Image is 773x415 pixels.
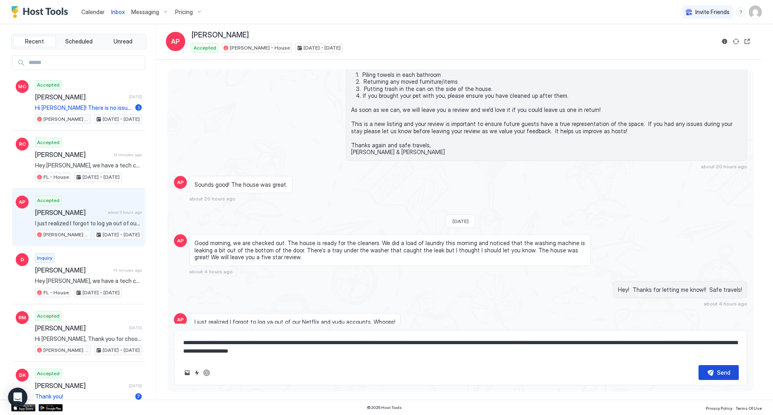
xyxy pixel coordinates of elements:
span: [PERSON_NAME] - House [43,347,89,354]
span: [DATE] - [DATE] [103,231,140,238]
span: Recent [25,38,44,45]
a: Host Tools Logo [11,6,72,18]
span: Inquiry [37,254,52,262]
span: [DATE] - [DATE] [304,44,341,52]
span: Accepted [194,44,216,52]
span: FL - House [43,289,69,296]
span: [DATE] - [DATE] [83,173,120,181]
span: [PERSON_NAME] [35,93,126,101]
span: Sounds good! The house was great. [194,181,287,188]
span: 14 minutes ago [113,268,142,273]
span: Accepted [37,197,60,204]
span: Thank you! [35,393,132,400]
a: Inbox [111,8,125,16]
button: Sync reservation [731,37,741,46]
span: Accepted [37,370,60,377]
div: tab-group [11,34,146,49]
span: Messaging [131,8,159,16]
input: Input Field [25,56,145,70]
button: Open reservation [742,37,752,46]
span: Hey [PERSON_NAME], we have a tech coming out to look at the fridge. No need to be there (we can l... [35,277,142,285]
span: [PERSON_NAME] [35,151,110,159]
span: DK [19,372,26,379]
span: Inbox [111,8,125,15]
span: Hi [PERSON_NAME], Thank you for choosing to book our [PERSON_NAME][GEOGRAPHIC_DATA]! We're really... [35,335,142,343]
span: AP [177,316,184,323]
div: menu [736,7,746,17]
span: [DATE] [129,94,142,99]
a: App Store [11,404,35,411]
span: Accepted [37,139,60,146]
span: [DATE] - [DATE] [103,347,140,354]
span: [DATE] [453,218,469,224]
span: Terms Of Use [736,406,762,411]
span: AP [177,237,184,244]
span: RM [19,314,26,321]
a: Calendar [81,8,105,16]
span: © 2025 Host Tools [367,405,402,410]
span: [DATE] [129,325,142,330]
span: AP [171,37,180,46]
span: [PERSON_NAME] [35,324,126,332]
span: Invite Friends [695,8,730,16]
span: about 20 hours ago [701,163,747,169]
a: Terms Of Use [736,403,762,412]
span: [PERSON_NAME] - House [43,231,89,238]
span: [DATE] [129,383,142,388]
span: Good Evening [PERSON_NAME], Thanks so much for staying with us and we hope you had a great time! ... [351,29,742,156]
button: Upload image [182,368,192,378]
span: [PERSON_NAME] [35,266,110,274]
span: about 20 hours ago [189,196,236,202]
span: about 4 hours ago [704,301,747,307]
span: [DATE] - [DATE] [83,289,120,296]
span: MC [18,83,26,90]
span: Accepted [37,312,60,320]
span: [PERSON_NAME] - House [43,116,89,123]
span: 7 [137,393,140,399]
span: about 4 hours ago [189,268,233,275]
span: Hey [PERSON_NAME], we have a tech coming out to look at the fridge. No need to be there (we can l... [35,162,142,169]
a: Google Play Store [39,404,63,411]
span: Privacy Policy [706,406,732,411]
button: ChatGPT Auto Reply [202,368,211,378]
span: I just realized I forgot to log ya out of our Netflix and vudu accounts. Whoops! [35,220,142,227]
span: [PERSON_NAME] - House [230,44,290,52]
span: D [21,256,24,263]
span: AP [19,198,25,206]
span: I just realized I forgot to log ya out of our Netflix and vudu accounts. Whoops! [194,318,395,326]
div: Send [717,368,730,377]
span: about 3 hours ago [108,210,142,215]
button: Scheduled [58,36,100,47]
span: [PERSON_NAME] [35,209,105,217]
span: Scheduled [65,38,93,45]
span: FL - House [43,173,69,181]
span: [DATE] - [DATE] [103,116,140,123]
div: Open Intercom Messenger [8,388,27,407]
span: [PERSON_NAME] [192,31,249,40]
span: Calendar [81,8,105,15]
span: 1 [138,105,140,111]
a: Privacy Policy [706,403,732,412]
span: AP [177,179,184,186]
span: Hey! Thanks for letting me know!! Safe travels! [618,286,742,293]
button: Quick reply [192,368,202,378]
button: Unread [101,36,144,47]
span: Hi [PERSON_NAME]! There is no issue with the dog. If she does decide to bring him, just add a pet... [35,104,132,111]
span: [PERSON_NAME] [35,382,126,390]
span: 13 minutes ago [114,152,142,157]
span: Accepted [37,81,60,89]
span: Good morning, we are checked out. The house is ready for the cleaners. We did a load of laundry t... [194,240,585,261]
button: Send [699,365,739,380]
button: Recent [13,36,56,47]
button: Reservation information [720,37,730,46]
span: RC [19,140,26,148]
span: Unread [114,38,132,45]
div: User profile [749,6,762,19]
span: Pricing [175,8,193,16]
